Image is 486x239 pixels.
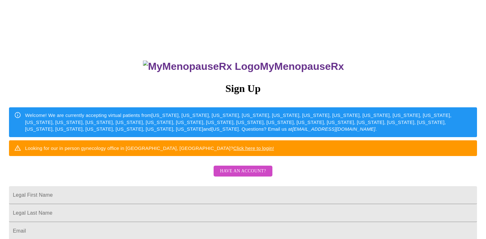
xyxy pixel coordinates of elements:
em: [EMAIL_ADDRESS][DOMAIN_NAME] [292,126,376,132]
a: Have an account? [212,173,274,178]
div: Welcome! We are currently accepting virtual patients from [US_STATE], [US_STATE], [US_STATE], [US... [25,109,472,135]
button: Have an account? [214,166,272,177]
div: Looking for our in person gynecology office in [GEOGRAPHIC_DATA], [GEOGRAPHIC_DATA]? [25,142,274,154]
h3: Sign Up [9,83,477,95]
h3: MyMenopauseRx [10,61,477,72]
span: Have an account? [220,167,266,175]
img: MyMenopauseRx Logo [143,61,260,72]
a: Click here to login! [233,145,274,151]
